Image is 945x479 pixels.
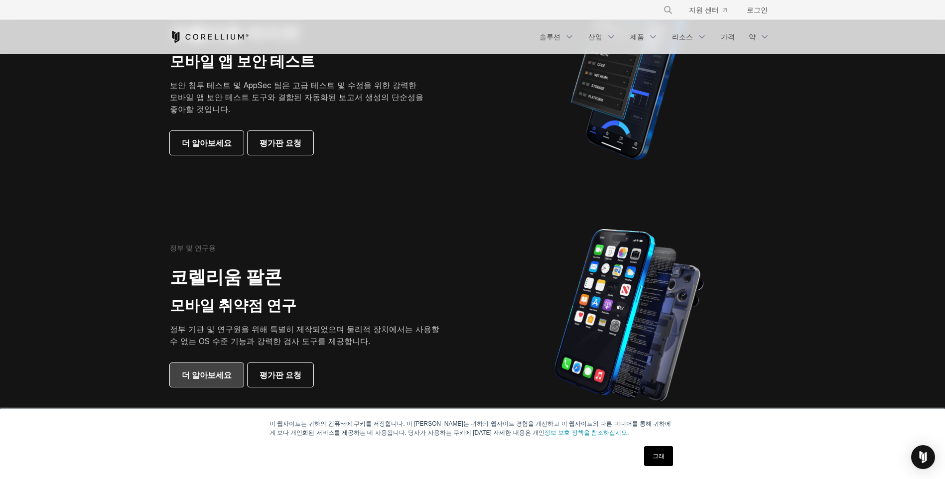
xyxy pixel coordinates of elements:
[248,363,313,387] a: 평가판 요청
[182,137,232,149] span: 더 알아보세요
[170,52,425,71] h3: 모바일 앱 보안 테스트
[672,32,693,42] font: 리소스
[630,32,644,42] font: 제품
[540,32,560,42] font: 솔루션
[270,419,676,437] p: 이 웹사이트는 귀하의 컴퓨터에 쿠키를 저장합니다. 이 [PERSON_NAME]는 귀하의 웹사이트 경험을 개선하고 이 웹사이트와 다른 미디어를 통해 귀하에게 보다 개인화된 서비...
[534,28,776,46] div: 탐색 메뉴
[544,429,629,436] a: 정보 보호 정책을 참조하십시오.
[260,137,301,149] span: 평가판 요청
[260,369,301,381] span: 평가판 요청
[659,1,677,19] button: 검색
[739,1,776,19] a: 로그인
[554,228,704,402] img: iPhone 모델은 물리적 장치를 구축하는 데 사용되는 메커니즘으로 분리되었습니다.
[170,266,449,288] h2: 코렐리움 팔콘
[689,5,719,15] font: 지원 센터
[170,296,449,315] h3: 모바일 취약점 연구
[170,363,244,387] a: 더 알아보세요
[651,1,776,19] div: 탐색 메뉴
[248,131,313,155] a: 평가판 요청
[170,243,216,252] h6: 정부 및 연구용
[170,79,425,115] p: 보안 침투 테스트 및 AppSec 팀은 고급 테스트 및 수정을 위한 강력한 모바일 앱 보안 테스트 도구와 결합된 자동화된 보고서 생성의 단순성을 좋아할 것입니다.
[749,32,756,42] font: 약
[644,446,673,466] a: 그래
[588,32,602,42] font: 산업
[182,369,232,381] span: 더 알아보세요
[170,131,244,155] a: 더 알아보세요
[170,31,249,43] a: 코렐리움 홈
[911,445,935,469] div: 인터콤 메신저 열기
[715,28,741,46] a: 가격
[170,323,449,347] p: 정부 기관 및 연구원을 위해 특별히 제작되었으며 물리적 장치에서는 사용할 수 없는 OS 수준 기능과 강력한 검사 도구를 제공합니다.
